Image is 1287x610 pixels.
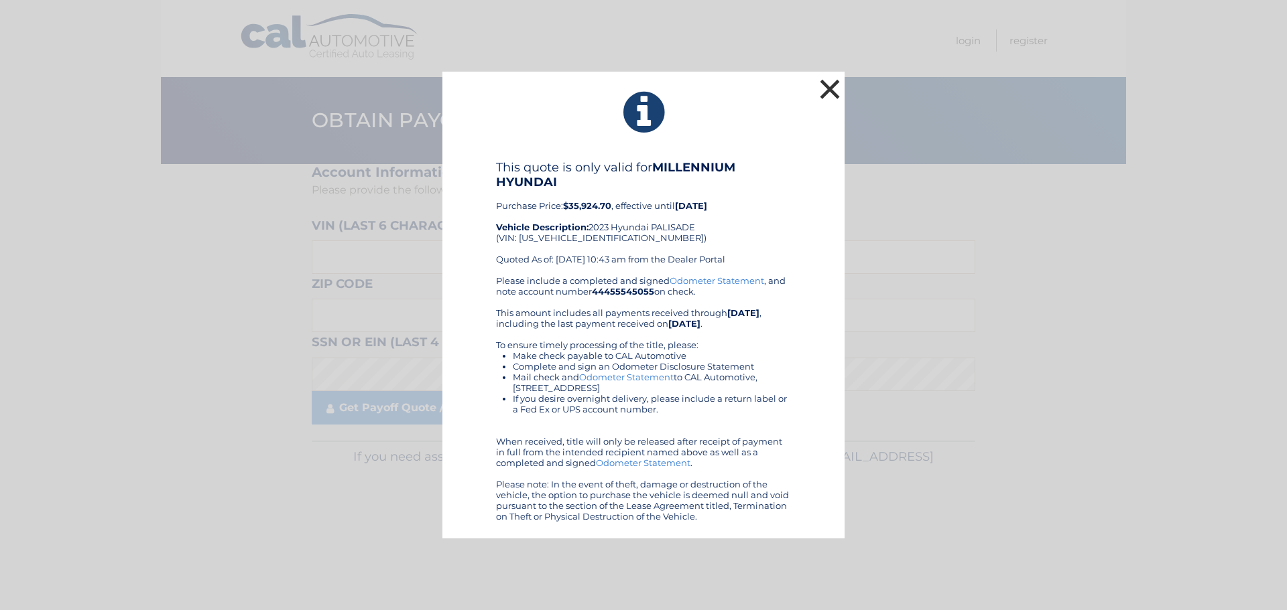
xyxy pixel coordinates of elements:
[496,160,735,189] b: MILLENNIUM HYUNDAI
[563,200,611,211] b: $35,924.70
[513,350,791,361] li: Make check payable to CAL Automotive
[513,372,791,393] li: Mail check and to CAL Automotive, [STREET_ADDRESS]
[579,372,674,382] a: Odometer Statement
[513,393,791,414] li: If you desire overnight delivery, please include a return label or a Fed Ex or UPS account number.
[596,457,690,468] a: Odometer Statement
[668,318,700,329] b: [DATE]
[816,76,843,102] button: ×
[496,275,791,522] div: Please include a completed and signed , and note account number on check. This amount includes al...
[727,307,759,318] b: [DATE]
[496,160,791,189] h4: This quote is only valid for
[675,200,707,211] b: [DATE]
[496,222,589,232] strong: Vehicle Description:
[496,160,791,275] div: Purchase Price: , effective until 2023 Hyundai PALISADE (VIN: [US_VEHICLE_IDENTIFICATION_NUMBER])...
[670,275,764,286] a: Odometer Statement
[592,286,654,297] b: 44455545055
[513,361,791,372] li: Complete and sign an Odometer Disclosure Statement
